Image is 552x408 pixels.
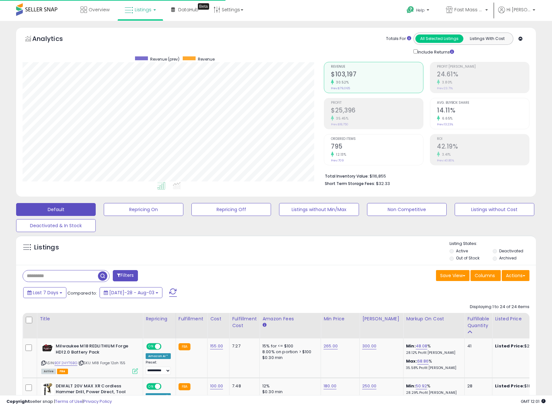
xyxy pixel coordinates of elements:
b: Min: [406,383,416,389]
div: 7.27 [232,343,255,349]
div: Amazon AI * [146,393,171,399]
b: Short Term Storage Fees: [325,181,375,186]
button: Filters [113,270,138,281]
li: $116,855 [325,172,525,180]
img: 41xpcGecppL._SL40_.jpg [41,383,54,396]
h2: 14.11% [437,107,529,115]
label: Active [456,248,468,254]
small: Prev: 23.71% [437,86,453,90]
div: $0.30 min [262,389,316,395]
span: ROI [437,137,529,141]
strong: Copyright [6,398,30,404]
p: 28.29% Profit [PERSON_NAME] [406,391,460,395]
small: Prev: 709 [331,159,344,162]
span: Profit [PERSON_NAME] [437,65,529,69]
small: 30.52% [334,80,349,85]
a: 265.00 [324,343,338,349]
a: Privacy Policy [83,398,112,404]
h2: 42.19% [437,143,529,151]
small: FBA [179,383,190,390]
button: Actions [502,270,529,281]
a: 48.08 [416,343,428,349]
div: Listed Price [495,316,551,322]
div: 7.48 [232,383,255,389]
div: 41 [467,343,487,349]
div: 28 [467,383,487,389]
span: Fast Mass Supply [454,6,483,13]
button: Listings without Cost [455,203,534,216]
span: [DATE]-28 - Aug-03 [109,289,154,296]
div: $265.00 [495,343,548,349]
button: Default [16,203,96,216]
small: 12.13% [334,152,346,157]
button: Save View [436,270,470,281]
a: 68.86 [417,358,429,364]
button: Columns [470,270,501,281]
div: Min Price [324,316,357,322]
button: [DATE]-28 - Aug-03 [100,287,162,298]
small: 6.65% [440,116,453,121]
small: Prev: 40.80% [437,159,454,162]
a: 100.00 [210,383,223,389]
div: Fulfillable Quantity [467,316,489,329]
div: $0.30 min [262,355,316,361]
div: Amazon AI * [146,353,171,359]
a: 250.00 [362,383,376,389]
a: 300.00 [362,343,376,349]
small: 3.41% [440,152,451,157]
span: Ordered Items [331,137,423,141]
label: Archived [499,255,517,261]
th: The percentage added to the cost of goods (COGS) that forms the calculator for Min & Max prices. [403,313,465,338]
a: 50.92 [416,383,427,389]
div: Fulfillment Cost [232,316,257,329]
span: FBA [57,369,68,374]
small: 3.80% [440,80,452,85]
div: ASIN: [41,343,138,373]
button: All Selected Listings [415,34,463,43]
div: Amazon Fees [262,316,318,322]
span: OFF [160,344,171,349]
span: Revenue [331,65,423,69]
div: Include Returns [409,48,462,55]
span: ON [147,384,155,389]
small: FBA [179,343,190,350]
h5: Analytics [32,34,75,45]
button: Deactivated & In Stock [16,219,96,232]
span: | SKU: M18 Forge 12ah 155 [78,360,125,365]
div: [PERSON_NAME] [362,316,401,322]
b: Max: [406,358,417,364]
b: Milwaukee M18 REDLITHIUM Forge HD12.0 Battery Pack [56,343,134,357]
button: Repricing On [104,203,183,216]
div: % [406,383,460,395]
b: Total Inventory Value: [325,173,369,179]
span: Profit [331,101,423,105]
div: Fulfillment [179,316,205,322]
button: Listings without Min/Max [279,203,359,216]
h2: 24.61% [437,71,529,79]
a: Terms of Use [55,398,82,404]
b: DEWALT 20V MAX XR Cordless Hammer Drill, Power Direct, Tool Only (DCD998B) [56,383,134,403]
p: 35.58% Profit [PERSON_NAME] [406,366,460,370]
div: Title [40,316,140,322]
div: Totals For [386,36,411,42]
span: All listings currently available for purchase on Amazon [41,369,56,374]
b: Min: [406,343,416,349]
label: Out of Stock [456,255,479,261]
h2: $103,197 [331,71,423,79]
div: Preset: [146,360,171,375]
small: Prev: $18,750 [331,122,348,126]
div: Tooltip anchor [198,3,209,10]
b: Listed Price: [495,383,524,389]
h5: Listings [34,243,59,252]
div: Markup on Cost [406,316,462,322]
div: $180.00 [495,383,548,389]
i: Get Help [406,6,414,14]
a: 155.00 [210,343,223,349]
a: B0F2HYT6BG [54,360,77,366]
button: Non Competitive [367,203,447,216]
span: Revenue [198,56,215,62]
span: DataHub [178,6,199,13]
span: Columns [475,272,495,279]
span: Last 7 Days [33,289,58,296]
b: Listed Price: [495,343,524,349]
